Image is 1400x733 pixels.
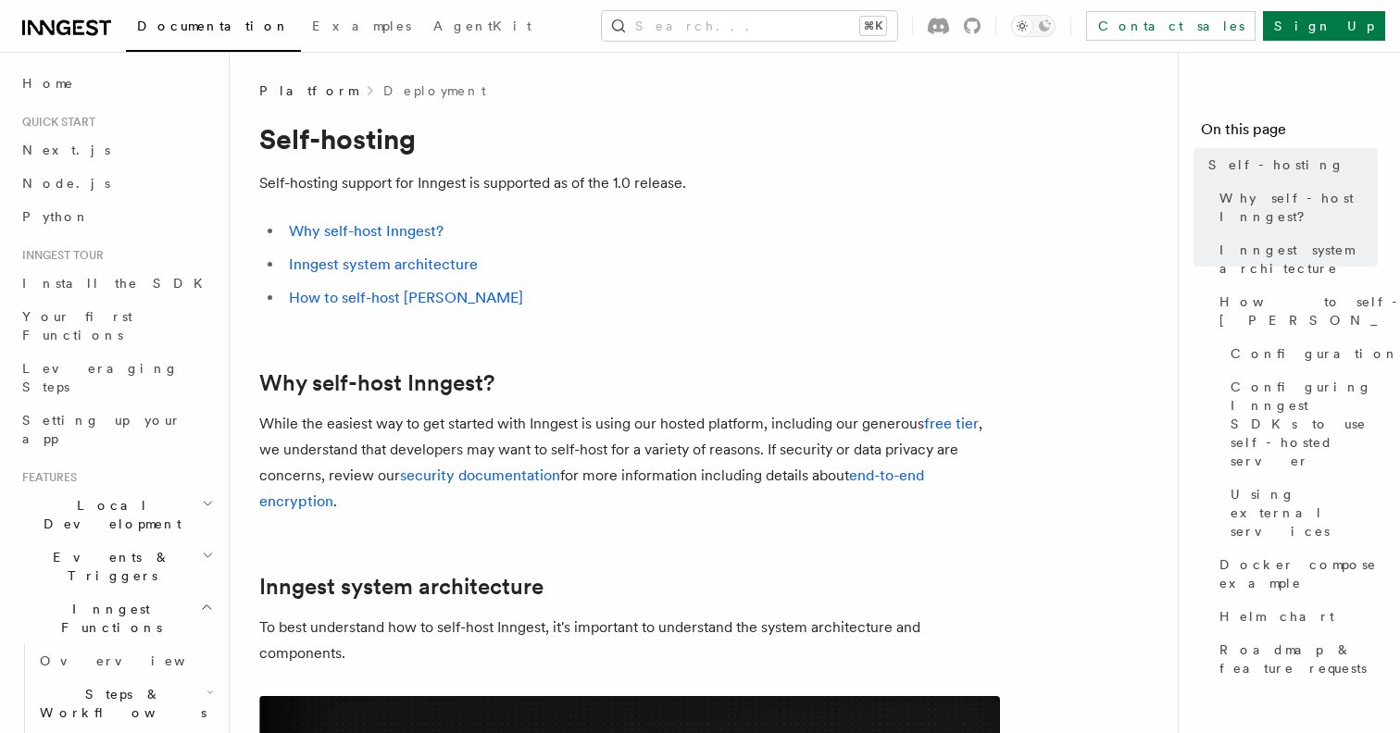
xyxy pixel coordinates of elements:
[22,361,179,394] span: Leveraging Steps
[1263,11,1385,41] a: Sign Up
[1011,15,1056,37] button: Toggle dark mode
[15,300,218,352] a: Your first Functions
[433,19,531,33] span: AgentKit
[15,133,218,167] a: Next.js
[1212,233,1378,285] a: Inngest system architecture
[22,176,110,191] span: Node.js
[924,415,979,432] a: free tier
[1219,241,1378,278] span: Inngest system architecture
[15,167,218,200] a: Node.js
[15,540,218,592] button: Events & Triggers
[259,370,494,396] a: Why self-host Inngest?
[259,122,1000,155] h1: Self-hosting
[32,685,206,722] span: Steps & Workflows
[15,600,200,637] span: Inngest Functions
[15,489,218,540] button: Local Development
[259,170,1000,196] p: Self-hosting support for Inngest is supported as of the 1.0 release.
[422,6,543,50] a: AgentKit
[1219,607,1334,626] span: Helm chart
[312,19,411,33] span: Examples
[22,413,181,446] span: Setting up your app
[40,653,231,668] span: Overview
[15,67,218,100] a: Home
[1219,189,1378,226] span: Why self-host Inngest?
[15,548,202,585] span: Events & Triggers
[259,574,544,600] a: Inngest system architecture
[22,74,74,93] span: Home
[259,81,357,100] span: Platform
[1219,640,1378,677] span: Roadmap & feature requests
[289,222,444,240] a: Why self-host Inngest?
[860,17,886,35] kbd: ⌘K
[15,592,218,644] button: Inngest Functions
[32,644,218,677] a: Overview
[602,11,897,41] button: Search...⌘K
[1219,555,1378,592] span: Docker compose example
[15,200,218,233] a: Python
[22,276,214,291] span: Install the SDK
[383,81,486,100] a: Deployment
[1231,485,1378,540] span: Using external services
[15,470,77,485] span: Features
[1212,181,1378,233] a: Why self-host Inngest?
[32,677,218,729] button: Steps & Workflows
[1212,600,1378,633] a: Helm chart
[22,143,110,157] span: Next.js
[15,115,95,130] span: Quick start
[301,6,422,50] a: Examples
[1212,285,1378,337] a: How to self-host [PERSON_NAME]
[1212,633,1378,685] a: Roadmap & feature requests
[1231,378,1378,470] span: Configuring Inngest SDKs to use self-hosted server
[1223,478,1378,548] a: Using external services
[259,411,1000,515] p: While the easiest way to get started with Inngest is using our hosted platform, including our gen...
[22,209,90,224] span: Python
[137,19,290,33] span: Documentation
[126,6,301,52] a: Documentation
[1201,148,1378,181] a: Self-hosting
[289,255,478,273] a: Inngest system architecture
[1231,344,1399,363] span: Configuration
[1223,370,1378,478] a: Configuring Inngest SDKs to use self-hosted server
[1086,11,1256,41] a: Contact sales
[15,496,202,533] span: Local Development
[15,404,218,455] a: Setting up your app
[1212,548,1378,600] a: Docker compose example
[259,615,1000,666] p: To best understand how to self-host Inngest, it's important to understand the system architecture...
[400,466,560,484] a: security documentation
[22,309,132,342] span: Your first Functions
[1201,118,1378,148] h4: On this page
[15,248,104,263] span: Inngest tour
[15,267,218,300] a: Install the SDK
[1208,155,1344,174] span: Self-hosting
[1223,337,1378,370] a: Configuration
[289,289,523,306] a: How to self-host [PERSON_NAME]
[15,352,218,404] a: Leveraging Steps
